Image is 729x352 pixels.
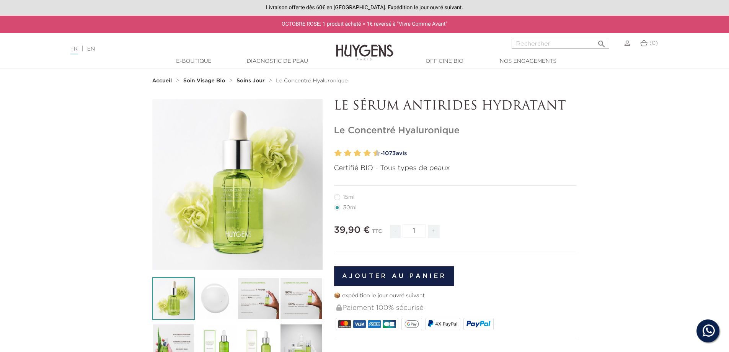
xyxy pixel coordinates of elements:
[512,39,609,49] input: Rechercher
[353,320,366,328] img: VISA
[362,148,364,159] label: 7
[390,225,401,238] span: -
[334,266,455,286] button: Ajouter au panier
[334,226,370,235] span: 39,90 €
[597,37,606,46] i: 
[403,224,426,238] input: Quantité
[352,148,355,159] label: 5
[183,78,225,83] strong: Soin Visage Bio
[383,151,396,156] span: 1073
[406,57,483,65] a: Officine Bio
[404,320,419,328] img: google_pay
[595,36,608,47] button: 
[87,46,95,52] a: EN
[334,125,577,136] h1: Le Concentré Hyaluronique
[336,32,393,62] img: Huygens
[338,320,351,328] img: MASTERCARD
[334,292,577,300] p: 📦 expédition le jour ouvré suivant
[428,225,440,238] span: +
[375,148,380,159] label: 10
[336,305,342,311] img: Paiement 100% sécurisé
[383,320,395,328] img: CB_NATIONALE
[334,163,577,174] p: Certifié BIO - Tous types de peaux
[67,44,298,54] div: |
[156,57,232,65] a: E-Boutique
[346,148,351,159] label: 4
[334,194,364,200] label: 15ml
[70,46,78,54] a: FR
[336,148,342,159] label: 2
[236,78,266,84] a: Soins Jour
[368,320,381,328] img: AMEX
[342,148,345,159] label: 3
[152,78,172,83] strong: Accueil
[336,300,577,316] div: Paiement 100% sécurisé
[334,205,366,211] label: 30ml
[152,277,195,320] img: Le Concentré Hyaluronique
[276,78,347,83] span: Le Concentré Hyaluronique
[378,148,577,159] a: -1073avis
[239,57,316,65] a: Diagnostic de peau
[372,223,382,244] div: TTC
[372,148,374,159] label: 9
[276,78,347,84] a: Le Concentré Hyaluronique
[365,148,371,159] label: 8
[183,78,227,84] a: Soin Visage Bio
[649,41,658,46] span: (0)
[152,78,174,84] a: Accueil
[490,57,566,65] a: Nos engagements
[356,148,361,159] label: 6
[334,99,577,114] p: LE SÉRUM ANTIRIDES HYDRATANT
[333,148,336,159] label: 1
[435,321,457,327] span: 4X PayPal
[236,78,265,83] strong: Soins Jour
